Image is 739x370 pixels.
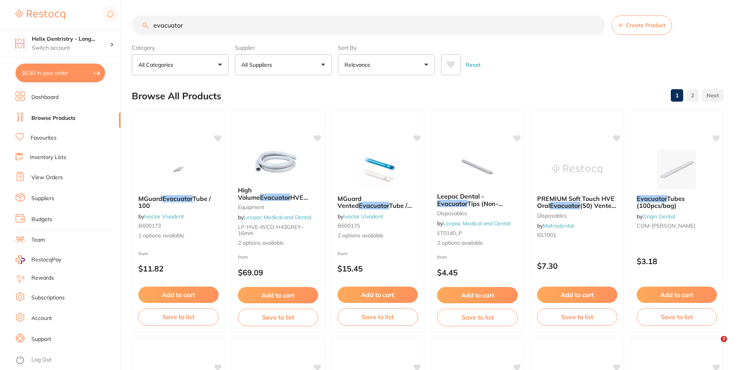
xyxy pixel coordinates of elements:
[637,195,667,202] em: Evacuator
[686,88,699,103] a: 2
[637,308,717,325] button: Save to list
[138,222,161,229] span: B600173
[31,256,61,264] span: RestocqPay
[437,230,462,237] span: ET0140_P
[437,192,484,200] span: Leepac Dental -
[437,220,510,227] span: by
[31,294,65,302] a: Subscriptions
[338,213,383,220] span: by
[132,16,605,35] input: Search Products
[637,195,685,209] span: Tubes (100pcs/bag)
[637,222,695,229] span: COM-[PERSON_NAME]
[31,93,59,101] a: Dashboard
[443,220,510,227] a: Leepac Medical and Dental
[31,216,52,223] a: Budgets
[705,336,723,354] iframe: Intercom live chat
[31,274,54,282] a: Rewards
[537,195,615,209] span: PREMIUM Soft Touch HVE Oral
[153,150,204,189] img: MGuard Evacuator Tube / 100
[138,195,162,202] span: MGuard
[338,264,418,273] p: $15.45
[238,268,318,277] p: $69.09
[238,287,318,303] button: Add to cart
[238,214,311,221] span: by
[637,287,717,303] button: Add to cart
[338,44,435,51] label: Sort By
[144,213,184,220] a: Ivoclar Vivadent
[16,255,25,264] img: RestocqPay
[437,287,517,303] button: Add to cart
[637,213,675,220] span: by
[132,91,221,102] h2: Browse All Products
[537,213,617,219] small: disposables
[138,213,184,220] span: by
[552,150,602,189] img: PREMIUM Soft Touch HVE Oral Evacuator (50) Vented Soft Blue Tip
[338,54,435,75] button: Relevance
[260,194,290,201] em: Evacuator
[16,354,118,367] button: Log Out
[238,204,318,210] small: equipment
[537,308,617,325] button: Save to list
[31,195,54,202] a: Suppliers
[138,264,219,273] p: $11.82
[32,35,110,43] h4: Helix Dentristry - Long Jetty
[437,239,517,247] span: 2 options available
[537,202,616,216] span: (50) Vented Soft Blue Tip
[550,202,580,209] em: Evacuator
[338,232,418,240] span: 2 options available
[132,54,229,75] button: All Categories
[637,195,717,209] b: Evacuator Tubes (100pcs/bag)
[31,356,52,364] a: Log Out
[437,193,517,207] b: Leepac Dental - Evacuator Tips (Non-Vented) - High Quality Dental Product
[31,174,63,182] a: View Orders
[32,44,110,52] p: Switch account
[537,195,617,209] b: PREMIUM Soft Touch HVE Oral Evacuator (50) Vented Soft Blue Tip
[651,150,702,189] img: Evacuator Tubes (100pcs/bag)
[643,213,675,220] a: Origin Dental
[138,195,211,209] span: Tube / 100
[244,214,311,221] a: Leepac Medical and Dental
[437,254,447,260] span: from
[16,10,65,19] img: Restocq Logo
[238,194,308,208] span: HVE Hose 16mm
[537,287,617,303] button: Add to cart
[235,44,332,51] label: Supplier
[12,36,28,51] img: Helix Dentristry - Long Jetty
[343,213,383,220] a: Ivoclar Vivadent
[353,150,403,189] img: MGuard Vented Evacuator Tube / 100
[235,54,332,75] button: All Suppliers
[138,287,219,303] button: Add to cart
[543,222,574,229] a: Matrixdental
[238,309,318,326] button: Save to list
[241,61,275,69] p: All Suppliers
[31,134,57,142] a: Favourites
[138,308,219,325] button: Save to list
[338,287,418,303] button: Add to cart
[437,200,467,207] em: Evacuator
[138,195,219,209] b: MGuard Evacuator Tube / 100
[253,142,303,180] img: High Volume Evacuator HVE Hose 16mm
[463,54,483,75] button: Reset
[16,64,105,82] button: $6.90 in your order
[452,148,503,187] img: Leepac Dental - Evacuator Tips (Non-Vented) - High Quality Dental Product
[238,186,260,201] span: High Volume
[338,195,418,209] b: MGuard Vented Evacuator Tube / 100
[626,22,665,28] span: Create Product
[238,254,248,260] span: from
[338,195,362,209] span: MGuard Vented
[437,268,517,277] p: $4.45
[345,61,374,69] p: Relevance
[437,200,504,222] span: Tips (Non-Vented) - High Quality Dental Product
[30,154,66,161] a: Inventory Lists
[132,44,229,51] label: Category
[238,187,318,201] b: High Volume Evacuator HVE Hose 16mm
[537,222,574,229] span: by
[16,6,65,24] a: Restocq Logo
[437,309,517,326] button: Save to list
[31,315,52,322] a: Account
[31,335,51,343] a: Support
[338,202,412,216] span: Tube / 100
[238,239,318,247] span: 2 options available
[138,232,219,240] span: 1 options available
[721,336,727,342] span: 2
